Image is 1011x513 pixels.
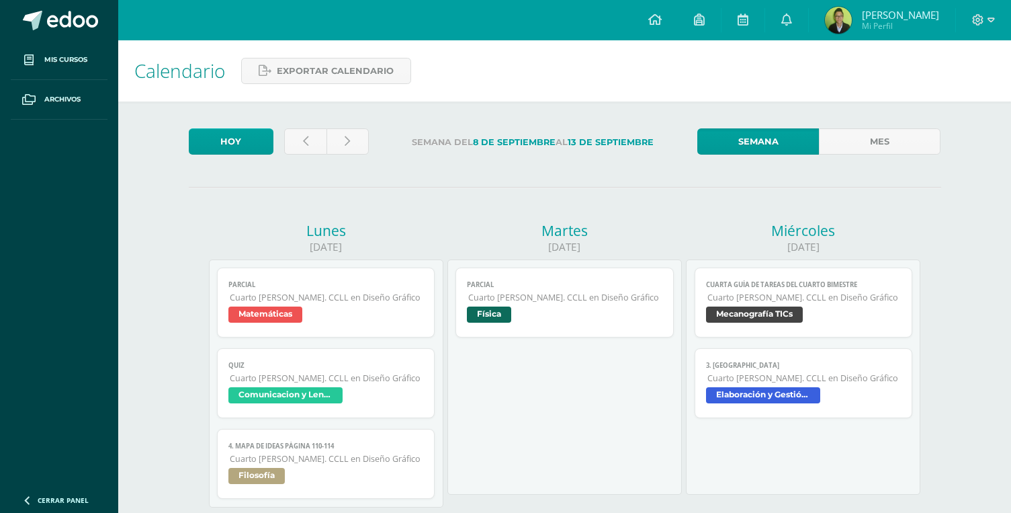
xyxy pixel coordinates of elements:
span: 3. [GEOGRAPHIC_DATA] [706,361,902,370]
a: Archivos [11,80,107,120]
span: Mis cursos [44,54,87,65]
a: PARCIALCuarto [PERSON_NAME]. CCLL en Diseño GráficoMatemáticas [217,268,435,338]
a: CUARTA GUÍA DE TAREAS DEL CUARTO BIMESTRECuarto [PERSON_NAME]. CCLL en Diseño GráficoMecanografía... [695,268,913,338]
div: [DATE] [447,240,682,254]
a: Mes [819,128,940,155]
strong: 13 de Septiembre [568,137,654,147]
div: Miércoles [686,221,920,240]
a: Semana [697,128,819,155]
a: QUIZCuarto [PERSON_NAME]. CCLL en Diseño GráficoComunicacion y Lenguaje L3 [217,348,435,418]
span: Exportar calendario [277,58,394,83]
span: Cuarto [PERSON_NAME]. CCLL en Diseño Gráfico [707,292,902,303]
img: b7fed7a5b08e3288e2271a8a47f69db7.png [825,7,852,34]
div: Martes [447,221,682,240]
a: PARCIALCuarto [PERSON_NAME]. CCLL en Diseño GráficoFísica [455,268,674,338]
span: Calendario [134,58,225,83]
span: Elaboración y Gestión de proyectos [706,387,820,403]
span: Archivos [44,94,81,105]
span: Comunicacion y Lenguaje L3 [228,387,343,403]
span: CUARTA GUÍA DE TAREAS DEL CUARTO BIMESTRE [706,280,902,289]
span: Cuarto [PERSON_NAME]. CCLL en Diseño Gráfico [230,292,424,303]
div: [DATE] [209,240,443,254]
span: Cuarto [PERSON_NAME]. CCLL en Diseño Gráfico [707,372,902,384]
a: 3. [GEOGRAPHIC_DATA]Cuarto [PERSON_NAME]. CCLL en Diseño GráficoElaboración y Gestión de proyectos [695,348,913,418]
span: Cuarto [PERSON_NAME]. CCLL en Diseño Gráfico [230,372,424,384]
a: Exportar calendario [241,58,411,84]
span: 4. Mapa de ideas página 110-114 [228,442,424,450]
span: Mecanografía TICs [706,307,803,323]
span: Matemáticas [228,307,302,323]
a: 4. Mapa de ideas página 110-114Cuarto [PERSON_NAME]. CCLL en Diseño GráficoFilosofía [217,429,435,499]
span: PARCIAL [467,280,662,289]
span: Cuarto [PERSON_NAME]. CCLL en Diseño Gráfico [230,453,424,465]
a: Hoy [189,128,273,155]
strong: 8 de Septiembre [473,137,556,147]
div: Lunes [209,221,443,240]
div: [DATE] [686,240,920,254]
span: Cuarto [PERSON_NAME]. CCLL en Diseño Gráfico [468,292,662,303]
span: QUIZ [228,361,424,370]
a: Mis cursos [11,40,107,80]
span: PARCIAL [228,280,424,289]
span: Mi Perfil [862,20,939,32]
label: Semana del al [380,128,687,156]
span: Cerrar panel [38,496,89,505]
span: [PERSON_NAME] [862,8,939,22]
span: Física [467,307,511,323]
span: Filosofía [228,468,285,484]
